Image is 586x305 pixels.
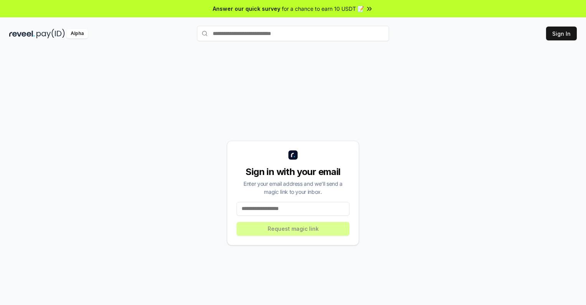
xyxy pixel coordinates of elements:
[546,27,577,40] button: Sign In
[288,150,298,160] img: logo_small
[213,5,280,13] span: Answer our quick survey
[237,180,349,196] div: Enter your email address and we’ll send a magic link to your inbox.
[66,29,88,38] div: Alpha
[282,5,364,13] span: for a chance to earn 10 USDT 📝
[237,166,349,178] div: Sign in with your email
[36,29,65,38] img: pay_id
[9,29,35,38] img: reveel_dark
